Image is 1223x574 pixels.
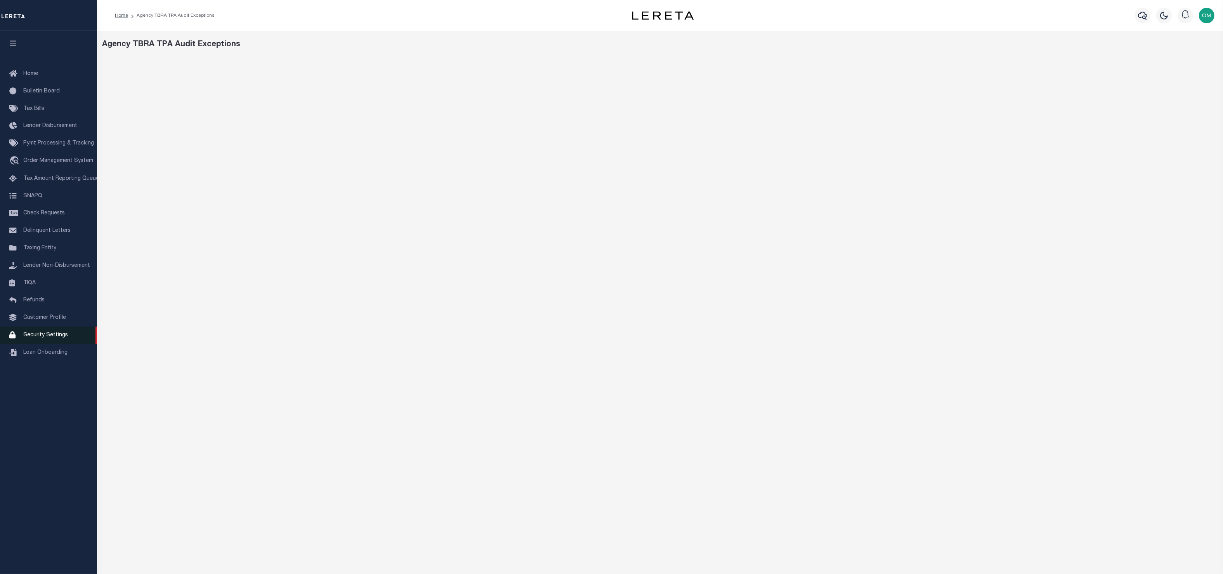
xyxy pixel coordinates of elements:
[23,263,90,268] span: Lender Non-Disbursement
[23,176,99,181] span: Tax Amount Reporting Queue
[23,123,77,129] span: Lender Disbursement
[23,332,68,338] span: Security Settings
[23,297,45,303] span: Refunds
[23,245,56,251] span: Taxing Entity
[23,71,38,77] span: Home
[23,106,44,111] span: Tax Bills
[23,280,36,285] span: TIQA
[9,156,22,166] i: travel_explore
[23,158,93,164] span: Order Management System
[23,89,60,94] span: Bulletin Board
[23,193,42,198] span: SNAPQ
[23,228,71,233] span: Delinquent Letters
[128,12,215,19] li: Agency TBRA TPA Audit Exceptions
[1199,8,1214,23] img: svg+xml;base64,PHN2ZyB4bWxucz0iaHR0cDovL3d3dy53My5vcmcvMjAwMC9zdmciIHBvaW50ZXItZXZlbnRzPSJub25lIi...
[23,210,65,216] span: Check Requests
[23,315,66,320] span: Customer Profile
[632,11,694,20] img: logo-dark.svg
[23,141,94,146] span: Pymt Processing & Tracking
[23,350,68,355] span: Loan Onboarding
[102,39,1218,50] div: Agency TBRA TPA Audit Exceptions
[115,13,128,18] a: Home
